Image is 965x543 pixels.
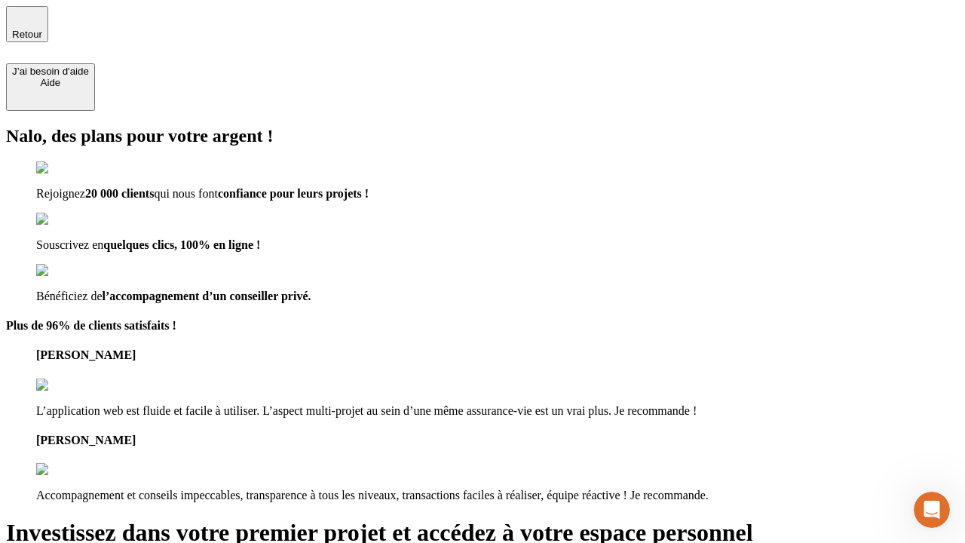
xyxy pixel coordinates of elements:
img: checkmark [36,213,101,226]
span: qui nous font [154,187,217,200]
button: J’ai besoin d'aideAide [6,63,95,111]
div: Aide [12,77,89,88]
span: 20 000 clients [85,187,155,200]
span: confiance pour leurs projets ! [218,187,369,200]
p: L’application web est fluide et facile à utiliser. L’aspect multi-projet au sein d’une même assur... [36,404,959,418]
div: J’ai besoin d'aide [12,66,89,77]
h4: [PERSON_NAME] [36,348,959,362]
h4: [PERSON_NAME] [36,434,959,447]
iframe: Intercom live chat [914,492,950,528]
p: Accompagnement et conseils impeccables, transparence à tous les niveaux, transactions faciles à r... [36,489,959,502]
span: l’accompagnement d’un conseiller privé. [103,290,311,302]
button: Retour [6,6,48,42]
img: checkmark [36,264,101,278]
h2: Nalo, des plans pour votre argent ! [6,126,959,146]
h4: Plus de 96% de clients satisfaits ! [6,319,959,333]
span: Bénéficiez de [36,290,103,302]
span: quelques clics, 100% en ligne ! [103,238,260,251]
img: reviews stars [36,463,111,477]
span: Retour [12,29,42,40]
img: checkmark [36,161,101,175]
img: reviews stars [36,379,111,392]
span: Souscrivez en [36,238,103,251]
span: Rejoignez [36,187,85,200]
